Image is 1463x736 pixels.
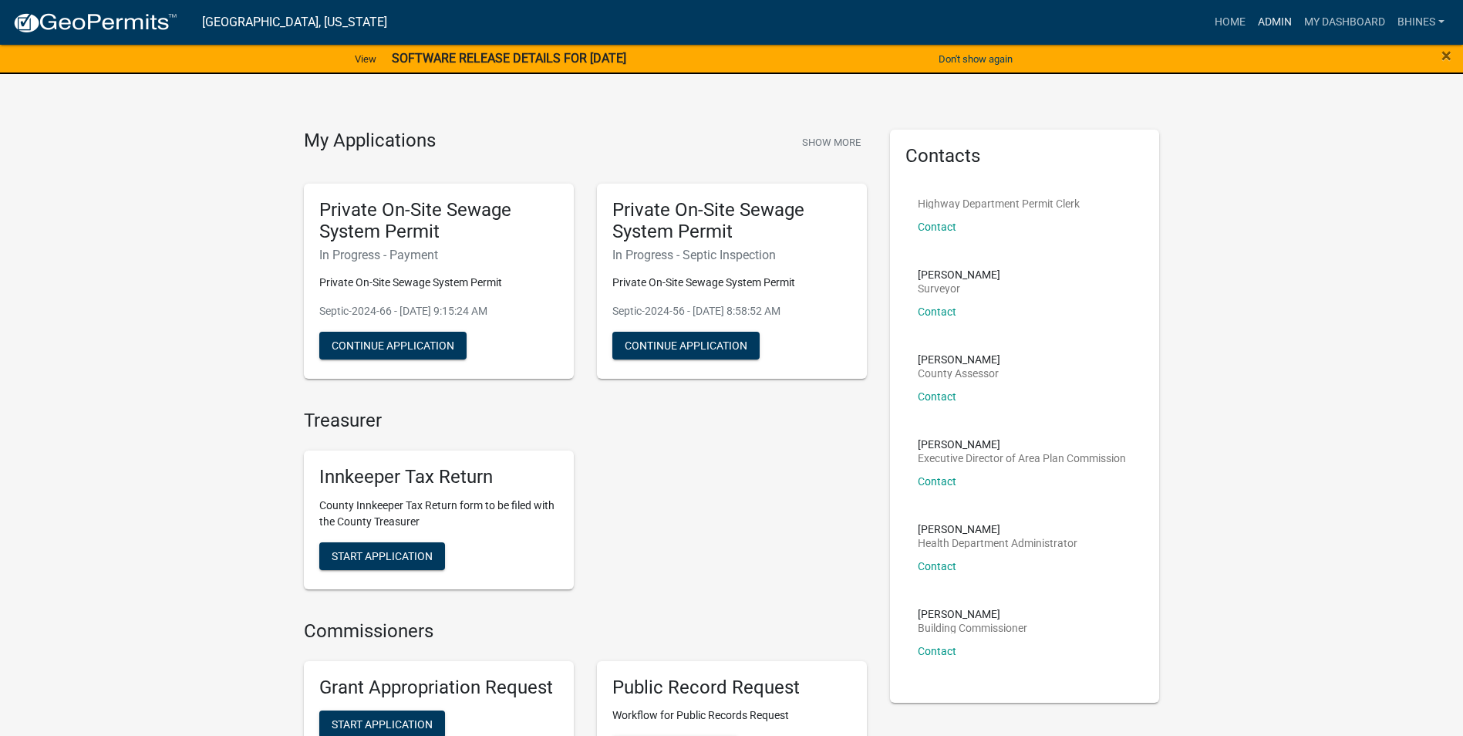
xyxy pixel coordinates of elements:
[319,332,467,360] button: Continue Application
[918,439,1126,450] p: [PERSON_NAME]
[1441,46,1451,65] button: Close
[319,275,558,291] p: Private On-Site Sewage System Permit
[932,46,1019,72] button: Don't show again
[349,46,383,72] a: View
[319,248,558,262] h6: In Progress - Payment
[612,199,851,244] h5: Private On-Site Sewage System Permit
[612,707,851,724] p: Workflow for Public Records Request
[918,354,1000,365] p: [PERSON_NAME]
[612,303,851,319] p: Septic-2024-56 - [DATE] 8:58:52 AM
[319,303,558,319] p: Septic-2024-66 - [DATE] 9:15:24 AM
[304,130,436,153] h4: My Applications
[304,410,867,432] h4: Treasurer
[905,145,1144,167] h5: Contacts
[1441,45,1451,66] span: ×
[319,542,445,570] button: Start Application
[1252,8,1298,37] a: Admin
[918,453,1126,464] p: Executive Director of Area Plan Commission
[918,390,956,403] a: Contact
[332,549,433,562] span: Start Application
[319,199,558,244] h5: Private On-Site Sewage System Permit
[918,645,956,657] a: Contact
[918,560,956,572] a: Contact
[1208,8,1252,37] a: Home
[918,306,956,318] a: Contact
[796,130,867,155] button: Show More
[918,609,1027,620] p: [PERSON_NAME]
[319,466,558,488] h5: Innkeeper Tax Return
[918,475,956,488] a: Contact
[1391,8,1451,37] a: bhines
[918,198,1080,209] p: Highway Department Permit Clerk
[918,283,1000,294] p: Surveyor
[918,538,1077,549] p: Health Department Administrator
[332,718,433,731] span: Start Application
[392,51,626,66] strong: SOFTWARE RELEASE DETAILS FOR [DATE]
[918,221,956,233] a: Contact
[202,9,387,35] a: [GEOGRAPHIC_DATA], [US_STATE]
[612,248,851,262] h6: In Progress - Septic Inspection
[918,623,1027,633] p: Building Commissioner
[319,498,558,530] p: County Innkeeper Tax Return form to be filed with the County Treasurer
[612,677,851,699] h5: Public Record Request
[612,275,851,291] p: Private On-Site Sewage System Permit
[918,524,1077,535] p: [PERSON_NAME]
[918,269,1000,280] p: [PERSON_NAME]
[612,332,760,360] button: Continue Application
[1298,8,1391,37] a: My Dashboard
[918,368,1000,379] p: County Assessor
[304,620,867,643] h4: Commissioners
[319,677,558,699] h5: Grant Appropriation Request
